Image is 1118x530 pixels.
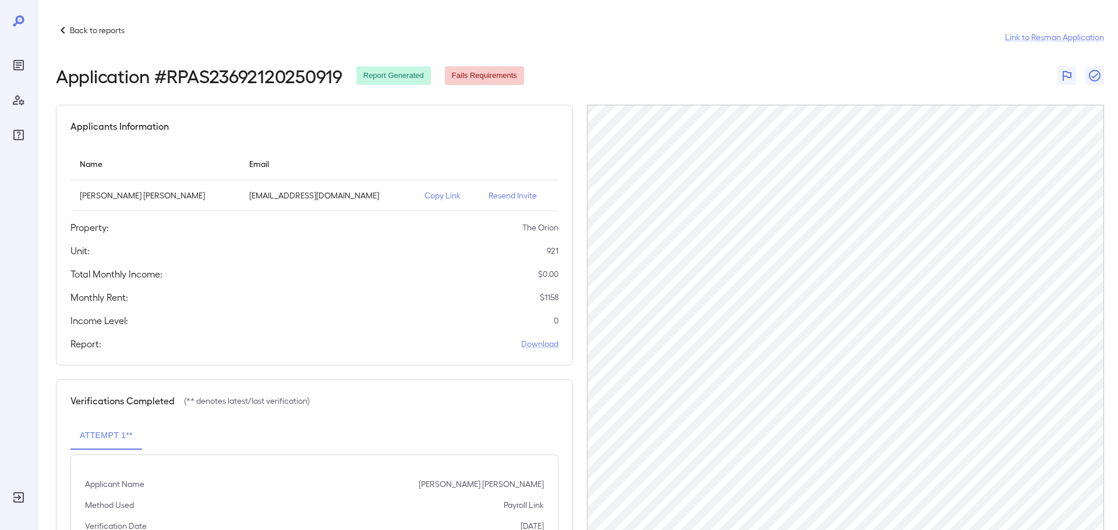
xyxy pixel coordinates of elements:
[249,190,406,201] p: [EMAIL_ADDRESS][DOMAIN_NAME]
[80,190,231,201] p: [PERSON_NAME] [PERSON_NAME]
[70,422,142,450] button: Attempt 1**
[9,126,28,144] div: FAQ
[85,478,144,490] p: Applicant Name
[85,499,134,511] p: Method Used
[445,70,524,81] span: Fails Requirements
[70,394,175,408] h5: Verifications Completed
[9,91,28,109] div: Manage Users
[70,147,558,211] table: simple table
[540,291,558,303] p: $ 1158
[70,267,162,281] h5: Total Monthly Income:
[521,338,558,350] a: Download
[9,56,28,74] div: Reports
[424,190,470,201] p: Copy Link
[1057,66,1076,85] button: Flag Report
[522,222,558,233] p: The Orion
[419,478,544,490] p: [PERSON_NAME] [PERSON_NAME]
[554,315,558,326] p: 0
[1005,31,1104,43] a: Link to Resman Application
[547,245,558,257] p: 921
[1085,66,1104,85] button: Close Report
[489,190,549,201] p: Resend Invite
[70,119,169,133] h5: Applicants Information
[70,290,128,304] h5: Monthly Rent:
[70,220,109,234] h5: Property:
[70,147,240,180] th: Name
[538,268,558,280] p: $ 0.00
[70,314,128,328] h5: Income Level:
[9,488,28,507] div: Log Out
[70,24,125,36] p: Back to reports
[70,244,90,258] h5: Unit:
[56,65,342,86] h2: Application # RPAS23692120250919
[70,337,101,351] h5: Report:
[504,499,544,511] p: Payroll Link
[356,70,431,81] span: Report Generated
[184,395,310,407] p: (** denotes latest/last verification)
[240,147,415,180] th: Email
